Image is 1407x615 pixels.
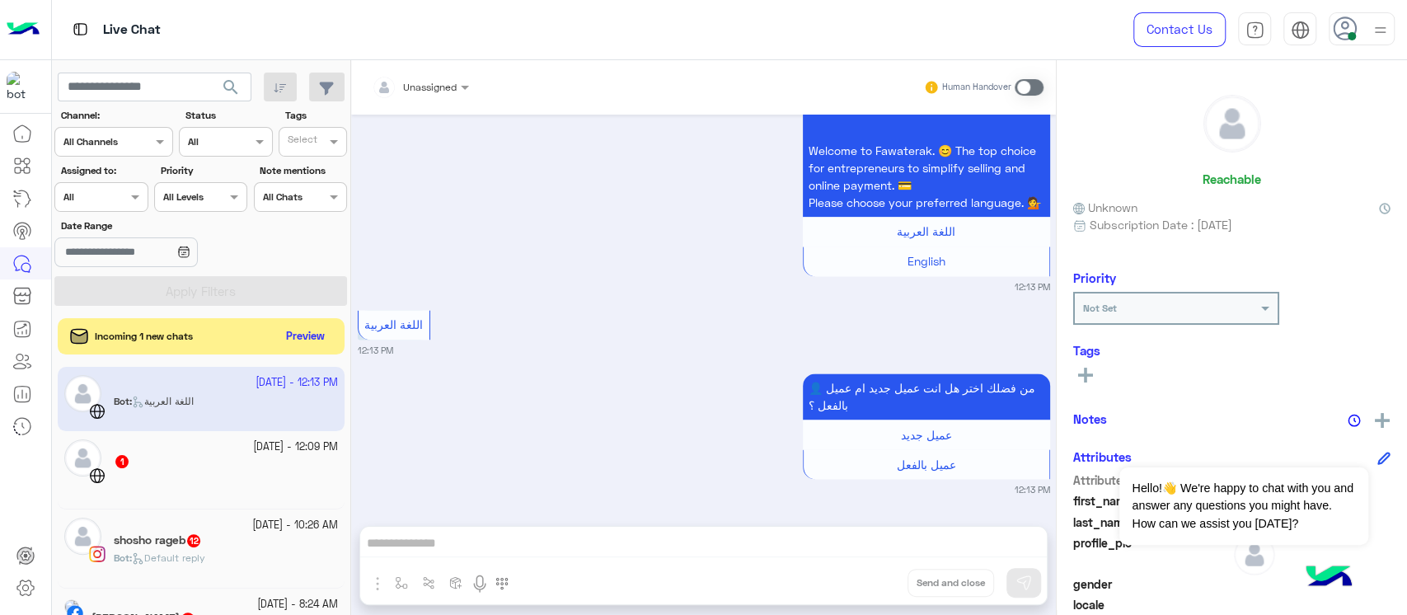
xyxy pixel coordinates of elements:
[64,439,101,477] img: defaultAdmin.png
[1375,413,1390,428] img: add
[1291,21,1310,40] img: tab
[221,77,241,97] span: search
[7,12,40,47] img: Logo
[1234,534,1275,575] img: defaultAdmin.png
[252,518,338,533] small: [DATE] - 10:26 AM
[364,317,423,331] span: اللغة العربية
[803,49,1050,217] p: 21/9/2025, 12:13 PM
[285,132,317,151] div: Select
[1234,575,1391,593] span: null
[1073,343,1391,358] h6: Tags
[114,533,202,547] h5: shosho rageb
[1015,483,1050,496] small: 12:13 PM
[115,455,129,468] span: 1
[161,163,246,178] label: Priority
[89,467,106,484] img: WebChat
[358,344,393,357] small: 12:13 PM
[403,81,457,93] span: Unassigned
[61,218,246,233] label: Date Range
[897,458,956,472] span: عميل بالفعل
[803,373,1050,420] p: 21/9/2025, 12:13 PM
[1234,596,1391,613] span: null
[211,73,251,108] button: search
[1073,514,1231,531] span: last_name
[70,19,91,40] img: tab
[132,552,205,564] span: Default reply
[901,428,952,442] span: عميل جديد
[942,81,1011,94] small: Human Handover
[1073,449,1132,464] h6: Attributes
[103,19,161,41] p: Live Chat
[1203,171,1261,186] h6: Reachable
[908,569,994,597] button: Send and close
[114,552,129,564] span: Bot
[1238,12,1271,47] a: tab
[1073,596,1231,613] span: locale
[1015,280,1050,293] small: 12:13 PM
[114,552,132,564] b: :
[897,224,955,238] span: اللغة العربية
[1073,411,1107,426] h6: Notes
[187,534,200,547] span: 12
[1300,549,1358,607] img: hulul-logo.png
[1245,21,1264,40] img: tab
[279,325,332,349] button: Preview
[257,597,338,613] small: [DATE] - 8:24 AM
[1083,302,1117,314] b: Not Set
[908,254,945,268] span: English
[7,72,36,101] img: 171468393613305
[64,518,101,555] img: defaultAdmin.png
[89,546,106,562] img: Instagram
[1119,467,1367,545] span: Hello!👋 We're happy to chat with you and answer any questions you might have. How can we assist y...
[54,276,347,306] button: Apply Filters
[1133,12,1226,47] a: Contact Us
[61,108,171,123] label: Channel:
[285,108,345,123] label: Tags
[95,329,193,344] span: Incoming 1 new chats
[1073,199,1137,216] span: Unknown
[1073,472,1231,489] span: Attribute Name
[64,599,79,614] img: picture
[1073,575,1231,593] span: gender
[253,439,338,455] small: [DATE] - 12:09 PM
[185,108,270,123] label: Status
[1204,96,1260,152] img: defaultAdmin.png
[1090,216,1232,233] span: Subscription Date : [DATE]
[1073,270,1116,285] h6: Priority
[1073,492,1231,509] span: first_name
[260,163,345,178] label: Note mentions
[1370,20,1391,40] img: profile
[1073,534,1231,572] span: profile_pic
[61,163,146,178] label: Assigned to:
[1348,414,1361,427] img: notes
